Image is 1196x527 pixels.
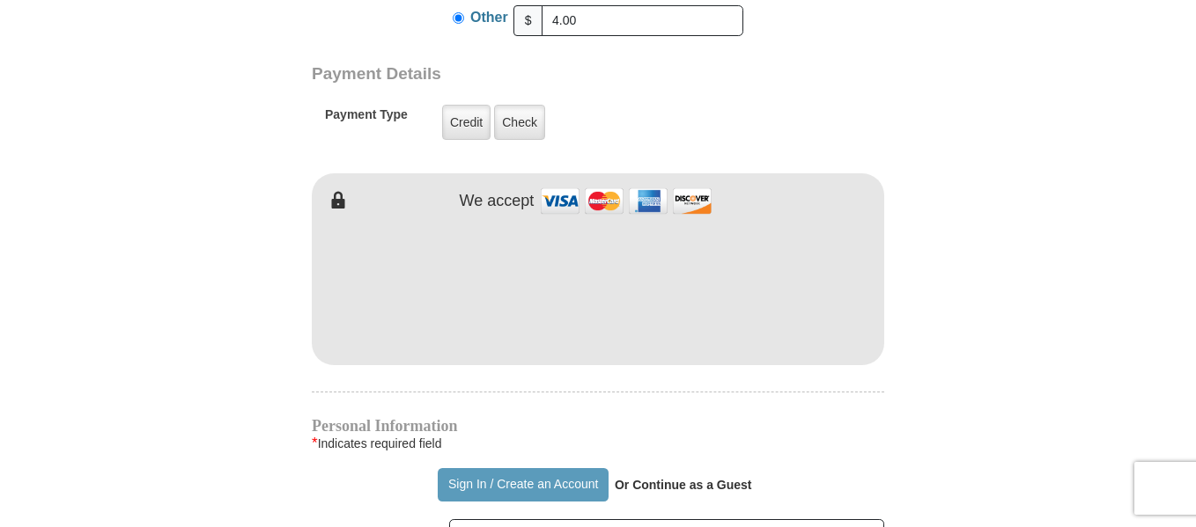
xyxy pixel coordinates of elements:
label: Credit [442,105,491,140]
div: Indicates required field [312,433,884,454]
h4: We accept [460,192,535,211]
h3: Payment Details [312,64,761,84]
span: $ [513,5,543,36]
button: Sign In / Create an Account [438,468,608,501]
h4: Personal Information [312,419,884,433]
label: Check [494,105,545,140]
img: credit cards accepted [538,182,714,220]
input: Other Amount [542,5,743,36]
strong: Or Continue as a Guest [615,478,752,492]
span: Other [470,10,508,25]
h5: Payment Type [325,107,408,131]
